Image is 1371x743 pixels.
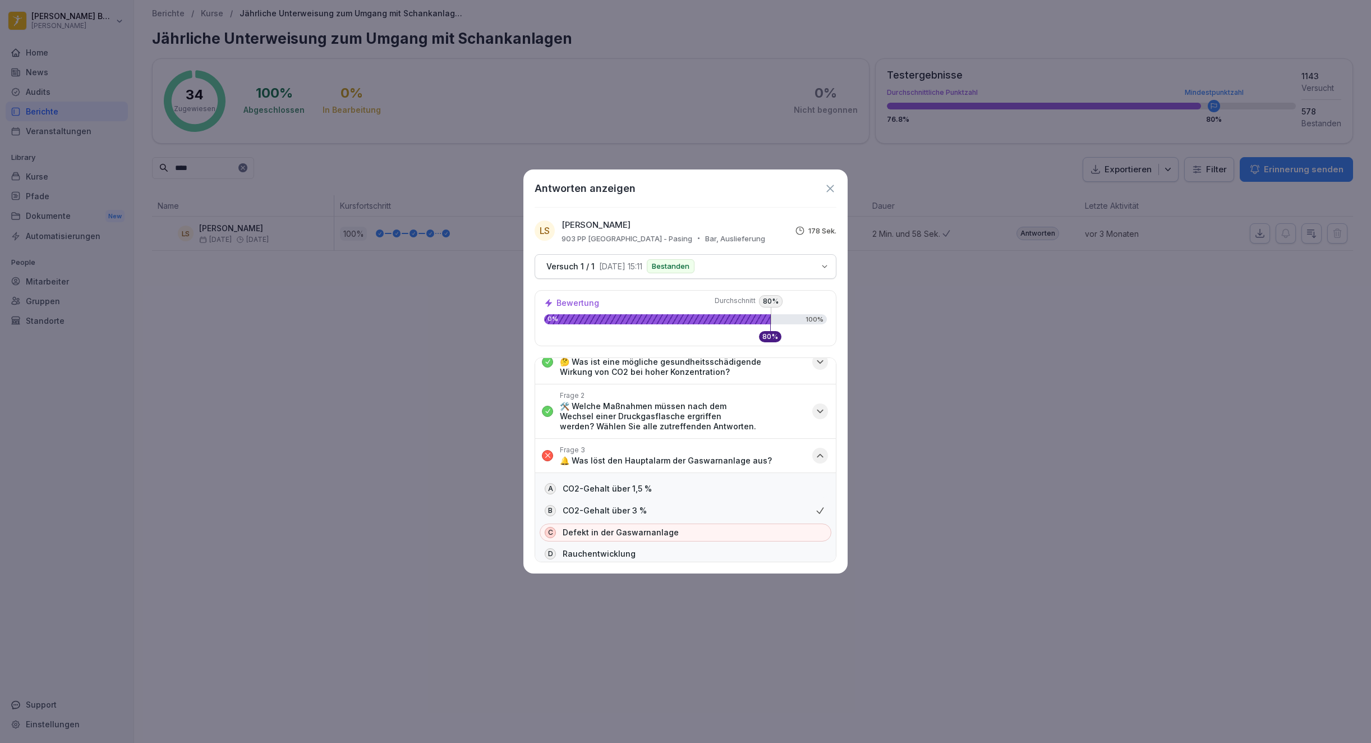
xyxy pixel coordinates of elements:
p: 903 PP [GEOGRAPHIC_DATA] - Pasing [562,234,692,243]
p: Bewertung [556,299,599,307]
p: C [548,528,553,538]
p: CO2-Gehalt über 1,5 % [563,484,652,494]
h1: Antworten anzeigen [535,181,636,196]
p: Defekt in der Gaswarnanlage [563,528,679,538]
p: B [548,506,553,516]
p: Frage 3 [560,446,585,455]
button: Frage 2🛠️ Welche Maßnahmen müssen nach dem Wechsel einer Druckgasflasche ergriffen werden? Wählen... [535,384,836,438]
p: Frage 2 [560,391,585,400]
p: 100% [806,317,823,323]
p: 178 Sek. [808,226,836,235]
p: Bestanden [652,263,689,270]
p: 80 % [759,295,783,308]
p: Bar, Auslieferung [705,234,765,243]
p: A [548,484,553,494]
p: 0% [544,316,770,322]
div: LS [535,221,555,241]
p: Rauchentwicklung [563,549,636,559]
button: Frage 1🤔 Was ist eine mögliche gesundheitsschädigende Wirkung von CO2 bei hoher Konzentration? [535,340,836,384]
p: D [548,549,553,559]
p: 🔔 Was löst den Hauptalarm der Gaswarnanlage aus? [560,456,772,466]
p: 🛠️ Welche Maßnahmen müssen nach dem Wechsel einer Druckgasflasche ergriffen werden? Wählen Sie al... [560,401,806,432]
p: CO2-Gehalt über 3 % [563,506,647,516]
div: Frage 3🔔 Was löst den Hauptalarm der Gaswarnanlage aus? [535,473,836,570]
span: Durchschnitt [688,296,756,305]
p: [DATE] 15:11 [599,262,642,271]
p: 80 % [762,333,778,340]
p: 🤔 Was ist eine mögliche gesundheitsschädigende Wirkung von CO2 bei hoher Konzentration? [560,357,806,377]
p: Versuch 1 / 1 [546,262,595,272]
p: [PERSON_NAME] [562,219,631,232]
button: Frage 3🔔 Was löst den Hauptalarm der Gaswarnanlage aus? [535,439,836,473]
